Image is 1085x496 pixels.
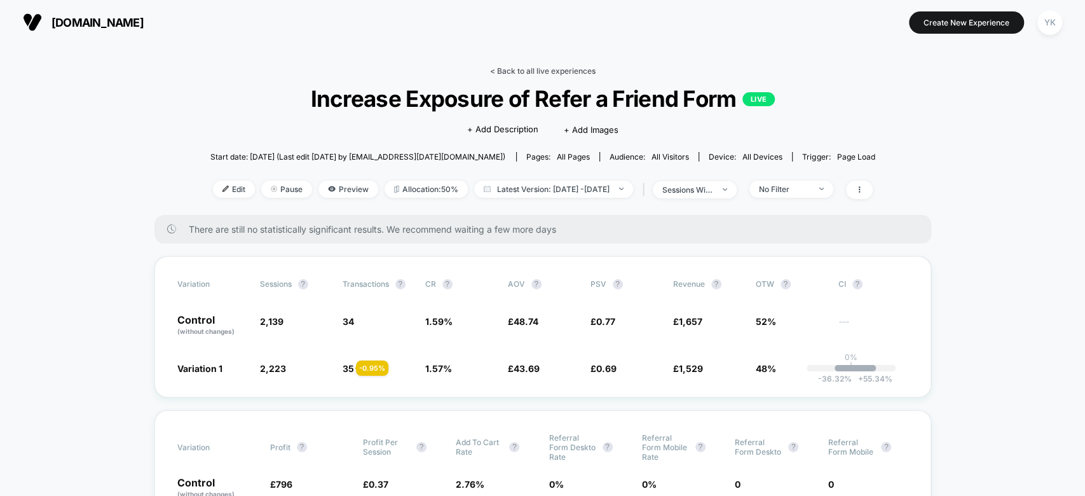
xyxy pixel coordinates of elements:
[759,184,810,194] div: No Filter
[590,279,606,289] span: PSV
[756,316,776,327] span: 52%
[909,11,1024,34] button: Create New Experience
[742,152,782,162] span: all devices
[596,363,617,374] span: 0.69
[881,442,891,452] button: ?
[318,181,378,198] span: Preview
[270,443,290,452] span: Profit
[356,361,388,376] div: - 0.95 %
[852,279,863,289] button: ?
[735,437,782,457] span: Referral Form Deskto
[819,188,824,190] img: end
[19,12,147,32] button: [DOMAIN_NAME]
[838,318,908,336] span: ---
[260,279,292,289] span: Sessions
[425,316,453,327] span: 1.59 %
[818,374,852,383] span: -36.32 %
[261,181,312,198] span: Pause
[213,181,255,198] span: Edit
[531,279,542,289] button: ?
[610,152,689,162] div: Audience:
[210,152,505,162] span: Start date: [DATE] (Last edit [DATE] by [EMAIL_ADDRESS][DATE][DOMAIN_NAME])
[474,181,633,198] span: Latest Version: [DATE] - [DATE]
[363,479,388,490] span: £
[467,123,538,136] span: + Add Description
[845,352,857,362] p: 0%
[271,186,277,192] img: end
[679,363,703,374] span: 1,529
[639,181,653,199] span: |
[189,224,906,235] span: There are still no statistically significant results. We recommend waiting a few more days
[177,279,247,289] span: Variation
[619,188,624,190] img: end
[456,437,503,457] span: Add To Cart Rate
[673,316,702,327] span: £
[297,442,307,452] button: ?
[1034,10,1066,36] button: YK
[852,374,892,383] span: 55.34 %
[425,279,436,289] span: CR
[508,279,525,289] span: AOV
[673,363,703,374] span: £
[642,479,657,490] span: 0 %
[369,479,388,490] span: 0.37
[756,279,826,289] span: OTW
[613,279,623,289] button: ?
[858,374,863,383] span: +
[557,152,590,162] span: all pages
[23,13,42,32] img: Visually logo
[177,315,247,336] p: Control
[416,442,426,452] button: ?
[276,479,292,490] span: 796
[699,152,792,162] span: Device:
[596,316,615,327] span: 0.77
[509,442,519,452] button: ?
[742,92,774,106] p: LIVE
[260,363,286,374] span: 2,223
[711,279,721,289] button: ?
[563,125,618,135] span: + Add Images
[177,327,235,335] span: (without changes)
[425,363,452,374] span: 1.57 %
[222,186,229,192] img: edit
[490,66,596,76] a: < Back to all live experiences
[652,152,689,162] span: All Visitors
[395,279,406,289] button: ?
[514,316,538,327] span: 48.74
[695,442,706,452] button: ?
[781,279,791,289] button: ?
[590,316,615,327] span: £
[1037,10,1062,35] div: YK
[343,363,354,374] span: 35
[343,316,354,327] span: 34
[484,186,491,192] img: calendar
[51,16,144,29] span: [DOMAIN_NAME]
[828,437,875,457] span: Referral Form Mobile
[828,479,833,490] span: 0
[679,316,702,327] span: 1,657
[270,479,292,490] span: £
[456,479,484,490] span: 2.76 %
[723,188,727,191] img: end
[836,152,875,162] span: Page Load
[508,316,538,327] span: £
[177,433,247,462] span: Variation
[735,479,740,490] span: 0
[603,442,613,452] button: ?
[363,437,410,457] span: Profit Per Session
[385,181,468,198] span: Allocation: 50%
[549,479,564,490] span: 0 %
[260,316,283,327] span: 2,139
[590,363,617,374] span: £
[673,279,705,289] span: Revenue
[642,433,689,462] span: Referral Form Mobile rate
[508,363,540,374] span: £
[788,442,798,452] button: ?
[394,186,399,193] img: rebalance
[756,363,776,374] span: 48%
[514,363,540,374] span: 43.69
[802,152,875,162] div: Trigger:
[526,152,590,162] div: Pages:
[549,433,596,462] span: Referral Form Deskto rate
[177,363,222,374] span: Variation 1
